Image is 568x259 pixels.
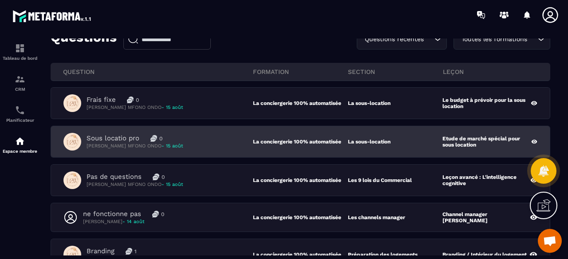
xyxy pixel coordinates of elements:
[253,177,348,183] p: La conciergerie 100% automatisée
[442,97,531,109] p: Le budget à prévoir pour la sous location
[15,74,25,85] img: formation
[442,251,527,258] p: Branding / Intérieur du logement
[2,67,38,98] a: formationformationCRM
[83,218,164,225] p: [PERSON_NAME]
[454,29,550,50] div: Search for option
[87,134,139,143] p: Sous locatio pro
[87,247,114,255] p: Branding
[253,100,348,106] p: La conciergerie 100% automatisée
[253,139,348,145] p: La conciergerie 100% automatisée
[122,219,145,224] span: - 14 août
[2,118,38,123] p: Planificateur
[87,96,116,104] p: Frais fixe
[348,177,412,183] p: Les 9 lois du Commercial
[153,174,159,180] img: messages
[2,149,38,154] p: Espace membre
[134,248,137,255] p: 1
[87,173,142,181] p: Pas de questions
[152,211,159,217] img: messages
[2,56,38,61] p: Tableau de bord
[529,35,536,44] input: Search for option
[87,143,183,149] p: [PERSON_NAME] MFONO ONDO
[348,139,390,145] p: La sous-location
[426,35,432,44] input: Search for option
[15,105,25,116] img: scheduler
[87,104,183,111] p: [PERSON_NAME] MFONO ONDO
[162,174,165,181] p: 0
[51,29,117,50] p: Questions
[348,68,443,76] p: section
[538,229,562,253] a: Ouvrir le chat
[15,43,25,54] img: formation
[2,36,38,67] a: formationformationTableau de bord
[87,181,183,188] p: [PERSON_NAME] MFONO ONDO
[348,100,390,106] p: La sous-location
[442,135,531,148] p: Etude de marché spécial pour sous location
[442,211,529,224] p: Channel manager [PERSON_NAME]
[442,174,530,186] p: Leçon avancé : L'intelligence cognitive
[161,211,164,218] p: 0
[83,210,141,218] p: ne fonctionne pas
[162,182,183,187] span: - 15 août
[348,214,405,220] p: Les channels manager
[443,68,538,76] p: leçon
[162,104,183,110] span: - 15 août
[12,8,92,24] img: logo
[348,251,418,258] p: Préparation des logements
[253,214,348,220] p: La conciergerie 100% automatisée
[63,68,253,76] p: QUESTION
[15,136,25,147] img: automations
[159,135,162,142] p: 0
[127,97,134,103] img: messages
[150,135,157,142] img: messages
[2,129,38,160] a: automationsautomationsEspace membre
[253,251,348,258] p: La conciergerie 100% automatisée
[357,29,447,50] div: Search for option
[136,97,139,104] p: 0
[162,143,183,149] span: - 15 août
[2,98,38,129] a: schedulerschedulerPlanificateur
[2,87,38,92] p: CRM
[363,35,426,44] span: Questions récentes
[253,68,348,76] p: FORMATION
[126,248,132,255] img: messages
[459,35,529,44] span: Toutes les formations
